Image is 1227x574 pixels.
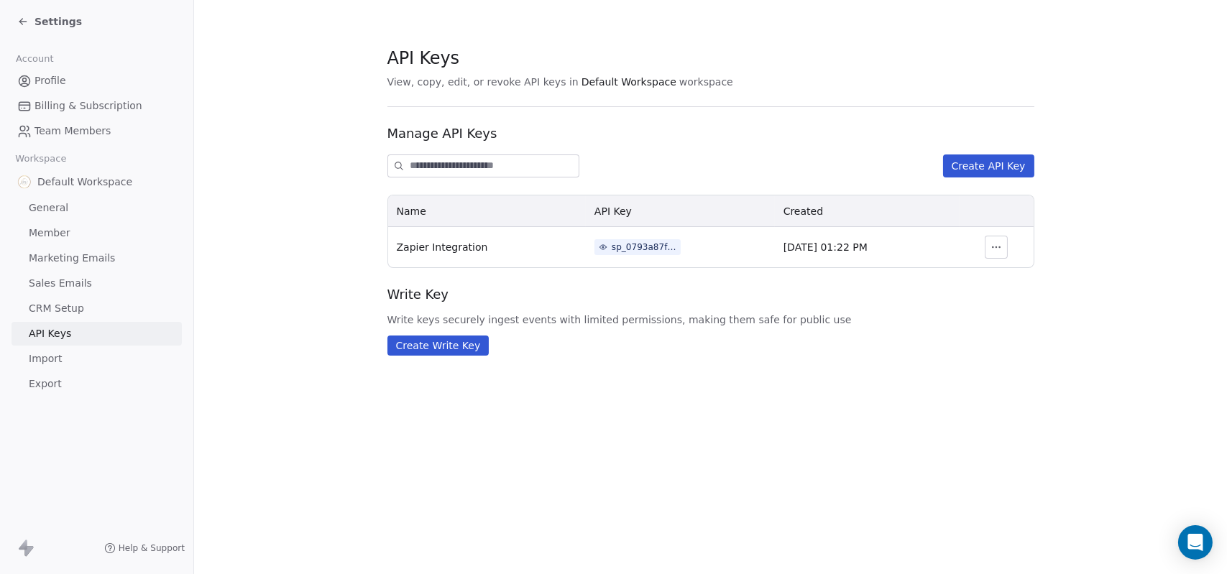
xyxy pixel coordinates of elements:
span: Manage API Keys [387,124,1034,143]
button: Create API Key [943,154,1034,177]
span: Write keys securely ingest events with limited permissions, making them safe for public use [387,313,1034,327]
span: View, copy, edit, or revoke API keys in workspace [387,75,1034,89]
span: General [29,200,68,216]
a: Marketing Emails [12,246,182,270]
a: Help & Support [104,542,185,554]
span: Import [29,351,62,366]
span: Zapier Integration [397,241,488,253]
a: CRM Setup [12,297,182,320]
span: Name [397,205,426,217]
span: CRM Setup [29,301,84,316]
a: Billing & Subscription [12,94,182,118]
span: Created [783,205,823,217]
span: Billing & Subscription [35,98,142,114]
span: Export [29,376,62,392]
span: Workspace [9,148,73,170]
a: General [12,196,182,220]
td: [DATE] 01:22 PM [775,227,960,267]
span: API Keys [29,326,71,341]
span: Account [9,48,60,70]
a: Export [12,372,182,396]
a: Sales Emails [12,272,182,295]
a: Team Members [12,119,182,143]
span: API Key [594,205,632,217]
span: Default Workspace [37,175,132,189]
span: API Keys [387,47,459,69]
a: Import [12,347,182,371]
span: Write Key [387,285,1034,304]
a: Member [12,221,182,245]
a: Settings [17,14,82,29]
span: Settings [35,14,82,29]
span: Help & Support [119,542,185,554]
span: Default Workspace [582,75,676,89]
span: Marketing Emails [29,251,115,266]
a: Profile [12,69,182,93]
a: API Keys [12,322,182,346]
span: Sales Emails [29,276,92,291]
div: sp_0793a87f9e8842a285f84972897cfc79 [612,241,676,254]
img: profile_picrounde.png [17,175,32,189]
button: Create Write Key [387,335,490,356]
span: Member [29,226,70,241]
span: Team Members [35,124,111,139]
span: Profile [35,73,66,88]
div: Open Intercom Messenger [1178,525,1213,560]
